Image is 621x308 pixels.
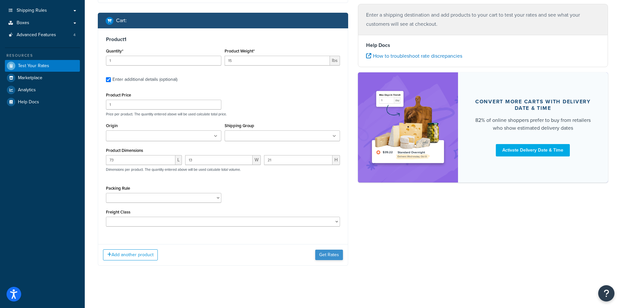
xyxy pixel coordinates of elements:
div: Resources [5,53,80,58]
input: 0.0 [106,56,221,66]
label: Packing Rule [106,186,130,191]
li: Advanced Features [5,29,80,41]
p: Price per product. The quantity entered above will be used calculate total price. [104,112,342,116]
a: Test Your Rates [5,60,80,72]
span: Analytics [18,87,36,93]
label: Shipping Group [225,123,254,128]
span: L [175,155,182,165]
a: Analytics [5,84,80,96]
label: Freight Class [106,210,130,214]
a: Activate Delivery Date & Time [496,144,570,156]
span: Advanced Features [17,32,56,38]
span: 4 [73,32,76,38]
a: Boxes [5,17,80,29]
button: Add another product [103,249,158,260]
a: Help Docs [5,96,80,108]
span: Marketplace [18,75,42,81]
span: Shipping Rules [17,8,47,13]
div: Enter additional details (optional) [112,75,177,84]
span: Boxes [17,20,29,26]
label: Product Weight* [225,49,255,53]
label: Product Dimensions [106,148,143,153]
button: Open Resource Center [598,285,614,301]
input: 0.00 [225,56,330,66]
h3: Product 1 [106,36,340,43]
div: Convert more carts with delivery date & time [474,98,593,111]
button: Get Rates [315,250,343,260]
input: Enter additional details (optional) [106,77,111,82]
img: feature-image-ddt-36eae7f7280da8017bfb280eaccd9c446f90b1fe08728e4019434db127062ab4.png [368,82,448,173]
p: Enter a shipping destination and add products to your cart to test your rates and see what your c... [366,10,600,29]
a: How to troubleshoot rate discrepancies [366,52,462,60]
h2: Cart : [116,18,127,23]
span: Test Your Rates [18,63,49,69]
p: Dimensions per product. The quantity entered above will be used calculate total volume. [104,167,241,172]
label: Product Price [106,93,131,97]
span: H [333,155,340,165]
div: 82% of online shoppers prefer to buy from retailers who show estimated delivery dates [474,116,593,132]
span: W [253,155,261,165]
a: Marketplace [5,72,80,84]
span: Help Docs [18,99,39,105]
a: Shipping Rules [5,5,80,17]
label: Origin [106,123,118,128]
label: Quantity* [106,49,123,53]
span: lbs [330,56,340,66]
h4: Help Docs [366,41,600,49]
a: Advanced Features4 [5,29,80,41]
